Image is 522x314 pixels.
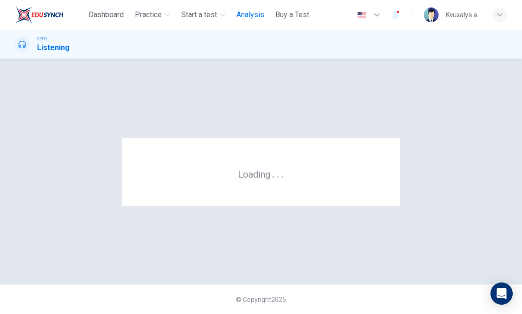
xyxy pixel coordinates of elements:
div: Open Intercom Messenger [490,282,513,305]
img: ELTC logo [15,6,64,24]
button: Analysis [233,6,268,23]
img: Profile picture [424,7,439,22]
h6: . [276,166,280,181]
span: Dashboard [89,9,124,20]
button: Buy a Test [272,6,313,23]
span: Analysis [236,9,264,20]
h1: Listening [37,42,70,53]
span: Practice [135,9,162,20]
h6: Loading [238,168,284,180]
span: Buy a Test [275,9,309,20]
img: en [356,12,368,19]
button: Dashboard [85,6,127,23]
span: Start a test [181,9,217,20]
div: Kvusalya a/[PERSON_NAME] [446,9,481,20]
button: Start a test [178,6,229,23]
h6: . [281,166,284,181]
h6: . [272,166,275,181]
span: CEFR [37,36,47,42]
span: © Copyright 2025 [236,296,286,303]
button: Practice [131,6,174,23]
a: ELTC logo [15,6,85,24]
